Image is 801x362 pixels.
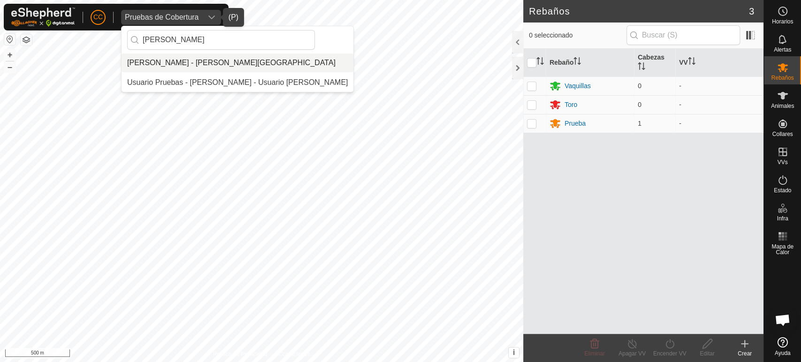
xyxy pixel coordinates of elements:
[573,59,581,66] p-sorticon: Activar para ordenar
[127,30,315,50] input: Buscar por región, país, empresa o propiedad
[125,14,198,21] div: Pruebas de Cobertura
[565,81,591,91] div: Vaquillas
[675,76,763,95] td: -
[775,350,791,356] span: Ayuda
[769,306,797,334] div: Chat abierto
[771,75,793,81] span: Rebaños
[127,57,336,68] div: [PERSON_NAME] - [PERSON_NAME][GEOGRAPHIC_DATA]
[777,216,788,221] span: Infra
[688,59,695,66] p-sorticon: Activar para ordenar
[766,244,799,255] span: Mapa de Calor
[278,350,310,358] a: Contáctenos
[675,95,763,114] td: -
[565,100,577,110] div: Toro
[675,114,763,133] td: -
[771,103,794,109] span: Animales
[675,49,763,77] th: VV
[774,47,791,53] span: Alertas
[726,349,763,358] div: Crear
[11,8,75,27] img: Logo Gallagher
[202,10,221,25] div: dropdown trigger
[529,30,626,40] span: 0 seleccionado
[749,4,754,18] span: 3
[21,34,32,45] button: Capas del Mapa
[122,73,353,92] li: Usuario Pruebas - Gregorio Alarcia
[4,61,15,73] button: –
[584,350,604,357] span: Eliminar
[638,82,641,90] span: 0
[213,350,267,358] a: Política de Privacidad
[122,53,353,92] ul: Option List
[638,120,641,127] span: 1
[4,49,15,60] button: +
[777,159,787,165] span: VVs
[513,348,515,356] span: i
[634,49,675,77] th: Cabezas
[638,64,645,71] p-sorticon: Activar para ordenar
[509,347,519,358] button: i
[4,34,15,45] button: Restablecer Mapa
[764,333,801,360] a: Ayuda
[626,25,740,45] input: Buscar (S)
[565,119,586,128] div: Prueba
[127,77,348,88] div: Usuario Pruebas - [PERSON_NAME] - Usuario [PERSON_NAME]
[93,12,103,22] span: CC
[688,349,726,358] div: Editar
[772,131,793,137] span: Collares
[638,101,641,108] span: 0
[546,49,634,77] th: Rebaño
[613,349,651,358] div: Apagar VV
[774,188,791,193] span: Estado
[651,349,688,358] div: Encender VV
[536,59,544,66] p-sorticon: Activar para ordenar
[529,6,749,17] h2: Rebaños
[772,19,793,24] span: Horarios
[121,10,202,25] span: Pruebas de Cobertura
[122,53,353,72] li: Alarcia Monja Farm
